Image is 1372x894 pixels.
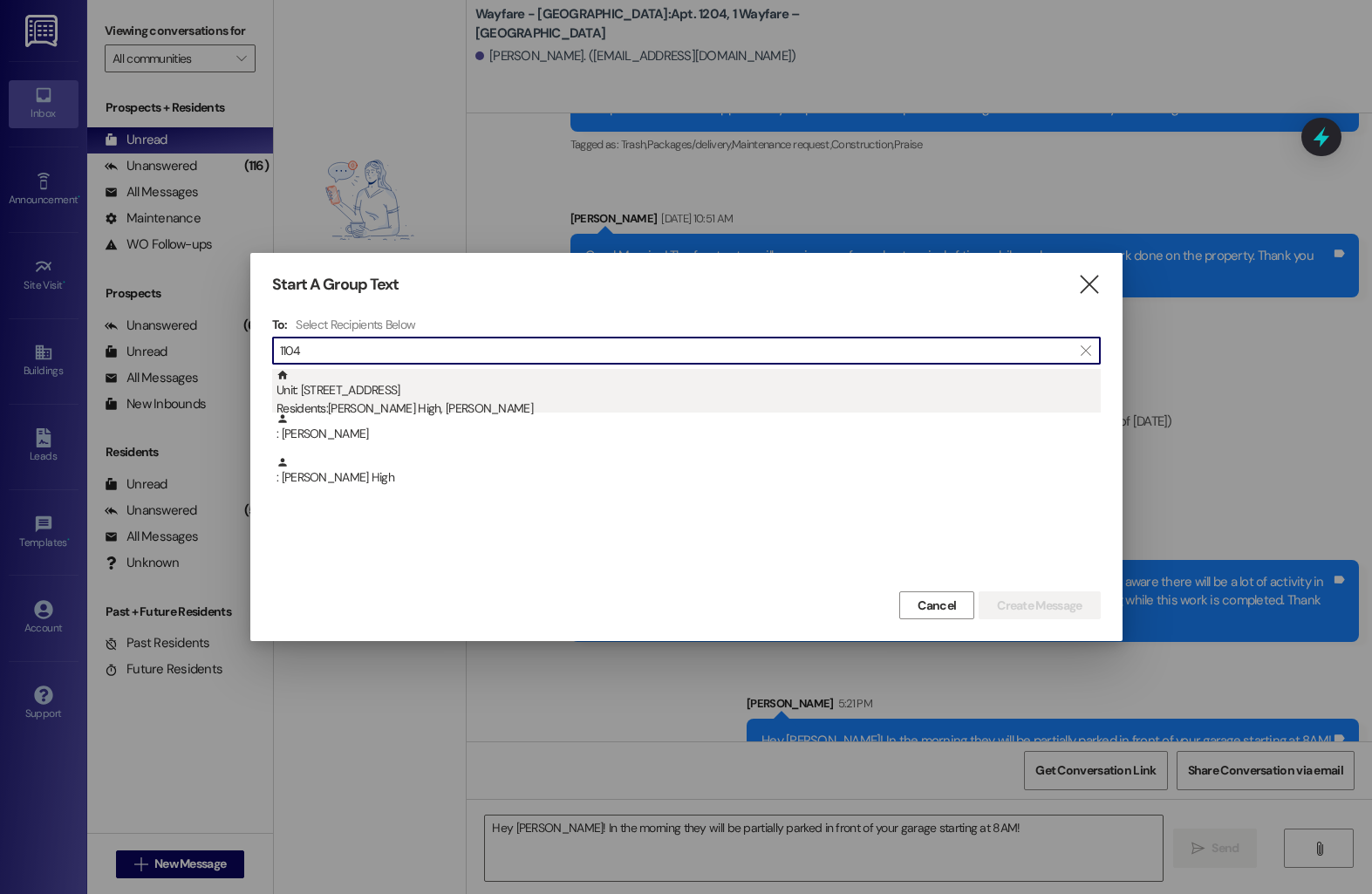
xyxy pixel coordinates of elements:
[296,317,415,332] h4: Select Recipients Below
[1081,344,1090,358] i: 
[272,456,1101,500] div: : [PERSON_NAME] High
[979,591,1100,619] button: Create Message
[276,413,1101,443] div: : [PERSON_NAME]
[276,456,1101,487] div: : [PERSON_NAME] High
[899,591,974,619] button: Cancel
[1077,276,1101,294] i: 
[272,369,1101,413] div: Unit: [STREET_ADDRESS]Residents:[PERSON_NAME] High, [PERSON_NAME]
[280,338,1072,363] input: Search for any contact or apartment
[276,369,1101,419] div: Unit: [STREET_ADDRESS]
[272,275,399,295] h3: Start A Group Text
[918,597,956,615] span: Cancel
[1072,338,1100,364] button: Clear text
[276,399,1101,418] div: Residents: [PERSON_NAME] High, [PERSON_NAME]
[997,597,1082,615] span: Create Message
[272,317,288,332] h3: To:
[272,413,1101,456] div: : [PERSON_NAME]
